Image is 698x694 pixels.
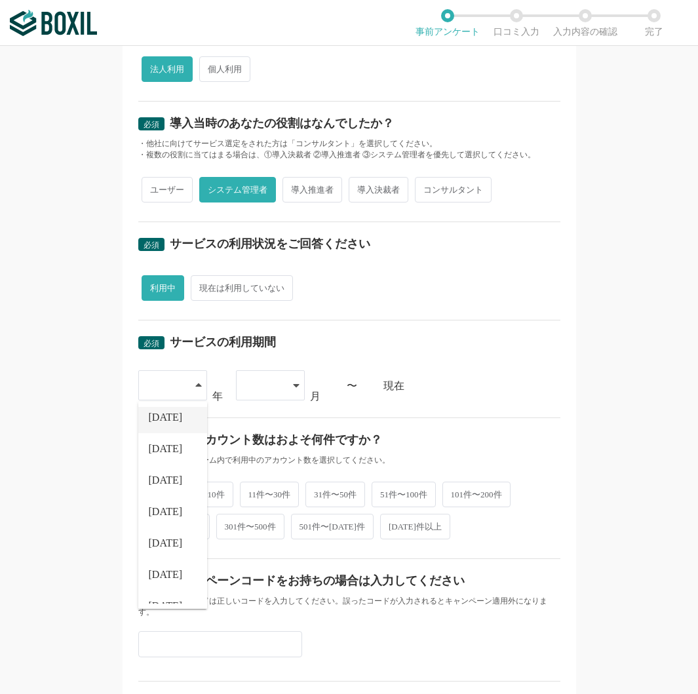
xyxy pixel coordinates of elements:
span: [DATE]件以上 [380,514,450,539]
span: 必須 [144,339,159,348]
span: 個人利用 [199,56,250,82]
span: [DATE] [149,538,183,549]
div: サービスの利用状況をご回答ください [170,238,370,250]
img: ボクシルSaaS_ロゴ [10,10,97,36]
li: 完了 [619,9,688,37]
span: [DATE] [149,412,183,423]
div: 導入当時のあなたの役割はなんでしたか？ [170,117,394,129]
span: 必須 [144,120,159,129]
div: 年 [212,391,223,402]
span: [DATE] [149,507,183,517]
span: 現在は利用していない [191,275,293,301]
span: [DATE] [149,444,183,454]
span: 導入決裁者 [349,177,408,202]
div: キャンペーンコードをお持ちの場合は入力してください [170,575,465,587]
div: ・社内もしくはチーム内で利用中のアカウント数を選択してください。 [138,455,560,466]
li: 入力内容の確認 [551,9,619,37]
span: [DATE] [149,475,183,486]
div: 利用アカウント数はおよそ何件ですか？ [170,434,382,446]
span: 必須 [144,241,159,250]
span: 51件〜100件 [372,482,436,507]
span: 101件〜200件 [442,482,511,507]
span: 11件〜30件 [240,482,300,507]
span: [DATE] [149,569,183,580]
div: ・複数の役割に当てはまる場合は、①導入決裁者 ②導入推進者 ③システム管理者を優先して選択してください。 [138,149,560,161]
div: 月 [310,391,320,402]
div: キャンペーンコードは正しいコードを入力してください。誤ったコードが入力されるとキャンペーン適用外になります。 [138,596,560,618]
span: 法人利用 [142,56,193,82]
span: 501件〜[DATE]件 [291,514,374,539]
span: 31件〜50件 [305,482,365,507]
span: システム管理者 [199,177,276,202]
span: [DATE] [149,601,183,611]
div: 〜 [347,381,357,391]
span: コンサルタント [415,177,492,202]
div: サービスの利用期間 [170,336,276,348]
span: 301件〜500件 [216,514,284,539]
li: 事前アンケート [413,9,482,37]
span: 利用中 [142,275,184,301]
li: 口コミ入力 [482,9,551,37]
span: 導入推進者 [282,177,342,202]
span: ユーザー [142,177,193,202]
div: 現在 [383,381,560,391]
div: ・他社に向けてサービス選定をされた方は「コンサルタント」を選択してください。 [138,138,560,149]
